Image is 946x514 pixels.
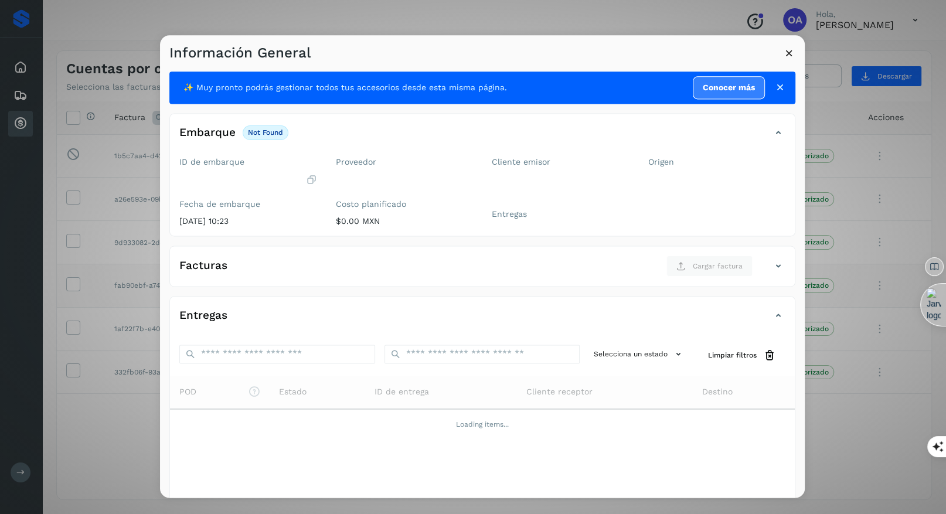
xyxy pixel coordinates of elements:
[170,123,795,152] div: Embarquenot found
[179,309,227,323] h4: Entregas
[375,386,429,398] span: ID de entrega
[179,126,236,139] h4: Embarque
[702,386,733,398] span: Destino
[179,200,317,210] label: Fecha de embarque
[699,345,785,366] button: Limpiar filtros
[693,76,765,99] a: Conocer más
[708,350,757,361] span: Limpiar filtros
[179,216,317,226] p: [DATE] 10:23
[666,256,753,277] button: Cargar factura
[336,200,474,210] label: Costo planificado
[170,409,795,440] td: Loading items...
[492,157,629,167] label: Cliente emisor
[526,386,593,398] span: Cliente receptor
[279,386,307,398] span: Estado
[170,256,795,286] div: FacturasCargar factura
[179,260,227,273] h4: Facturas
[336,157,474,167] label: Proveedor
[179,157,317,167] label: ID de embarque
[170,306,795,335] div: Entregas
[179,386,260,398] span: POD
[169,45,311,62] h3: Información General
[183,81,507,94] span: ✨ Muy pronto podrás gestionar todos tus accesorios desde esta misma página.
[248,129,283,137] p: not found
[648,157,786,167] label: Origen
[589,345,689,364] button: Selecciona un estado
[492,209,629,219] label: Entregas
[693,261,743,271] span: Cargar factura
[336,216,474,226] p: $0.00 MXN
